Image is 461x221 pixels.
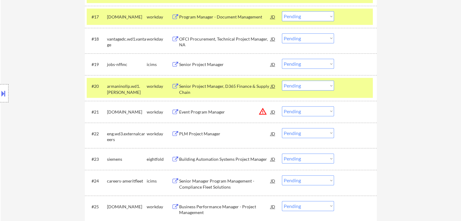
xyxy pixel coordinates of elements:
div: Event Program Manager [179,109,271,115]
div: #25 [92,204,102,210]
div: workday [147,204,172,210]
div: armaninollp.wd1.[PERSON_NAME] [107,83,147,95]
div: JD [270,33,276,44]
div: vantagedc.wd1.vantage [107,36,147,48]
div: [DOMAIN_NAME] [107,204,147,210]
div: JD [270,81,276,91]
div: workday [147,131,172,137]
div: OFCI Procurement, Technical Project Manager, NA [179,36,271,48]
div: [DOMAIN_NAME] [107,109,147,115]
div: #17 [92,14,102,20]
div: JD [270,175,276,186]
div: eng.wd3.externalcareers [107,131,147,143]
div: workday [147,14,172,20]
div: siemens [107,156,147,162]
div: JD [270,201,276,212]
div: JD [270,153,276,164]
div: icims [147,178,172,184]
div: JD [270,106,276,117]
div: workday [147,83,172,89]
div: Program Manager - Document Management [179,14,271,20]
div: PLM Project Manager [179,131,271,137]
div: workday [147,109,172,115]
div: JD [270,128,276,139]
div: Senior Project Manager, D365 Finance & Supply Chain [179,83,271,95]
div: Senior Manager Program Management - Compliance Fleet Solutions [179,178,271,190]
div: JD [270,59,276,70]
div: Senior Project Manager [179,61,271,68]
div: Business Performance Manager - Project Management [179,204,271,216]
div: Building Automation Systems Project Manager [179,156,271,162]
div: #23 [92,156,102,162]
div: workday [147,36,172,42]
div: JD [270,11,276,22]
div: careers-ameritfleet [107,178,147,184]
button: warning_amber [259,107,267,116]
div: eightfold [147,156,172,162]
div: #18 [92,36,102,42]
div: icims [147,61,172,68]
div: jobs-nffinc [107,61,147,68]
div: [DOMAIN_NAME] [107,14,147,20]
div: #24 [92,178,102,184]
